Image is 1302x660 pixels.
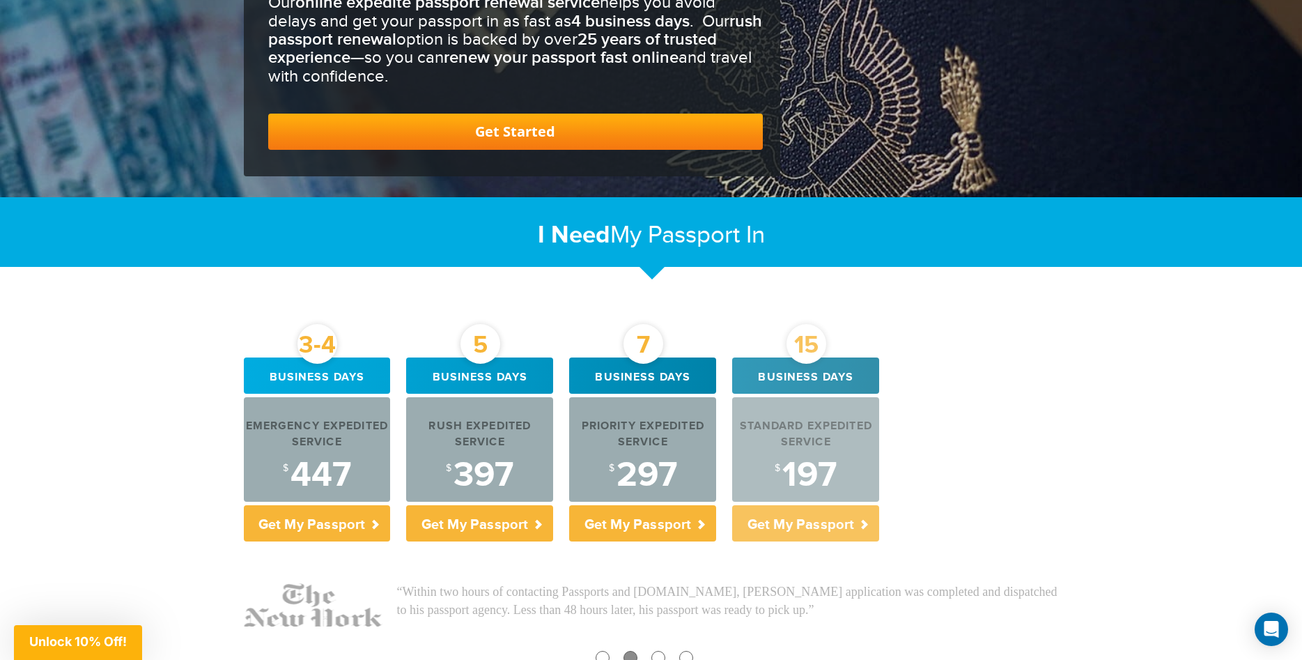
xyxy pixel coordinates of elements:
p: Get My Passport [406,505,553,542]
a: 3-4 Business days Emergency Expedited Service $447 Get My Passport [244,358,391,542]
p: “Within two hours of contacting Passports and [DOMAIN_NAME], [PERSON_NAME] application was comple... [397,583,1059,619]
div: 197 [732,458,879,493]
a: 7 Business days Priority Expedited Service $297 Get My Passport [569,358,716,542]
div: Priority Expedited Service [569,419,716,451]
strong: I Need [538,220,610,250]
div: Rush Expedited Service [406,419,553,451]
b: 25 years of trusted experience [268,29,717,68]
b: renew your passport fast online [444,47,679,68]
div: Standard Expedited Service [732,419,879,451]
div: 3-4 [297,324,337,364]
span: Unlock 10% Off! [29,634,127,649]
a: Get Started [268,114,763,150]
div: Open Intercom Messenger [1255,613,1288,646]
div: 5 [460,324,500,364]
b: 4 business days [571,11,690,31]
div: 447 [244,458,391,493]
sup: $ [283,463,288,474]
div: Emergency Expedited Service [244,419,391,451]
div: Business days [244,358,391,394]
div: 7 [623,324,663,364]
a: 15 Business days Standard Expedited Service $197 Get My Passport [732,358,879,542]
sup: $ [446,463,451,474]
div: Unlock 10% Off! [14,625,142,660]
b: rush passport renewal [268,11,762,49]
div: 297 [569,458,716,493]
div: Business days [569,358,716,394]
a: 5 Business days Rush Expedited Service $397 Get My Passport [406,358,553,542]
div: Business days [406,358,553,394]
p: Get My Passport [732,505,879,542]
div: Business days [732,358,879,394]
div: 15 [786,324,826,364]
span: Passport In [648,221,765,250]
sup: $ [609,463,614,474]
sup: $ [775,463,780,474]
h2: My [244,220,1059,250]
p: Get My Passport [244,505,391,542]
img: NY-Times [244,583,383,653]
div: 397 [406,458,553,493]
p: Get My Passport [569,505,716,542]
